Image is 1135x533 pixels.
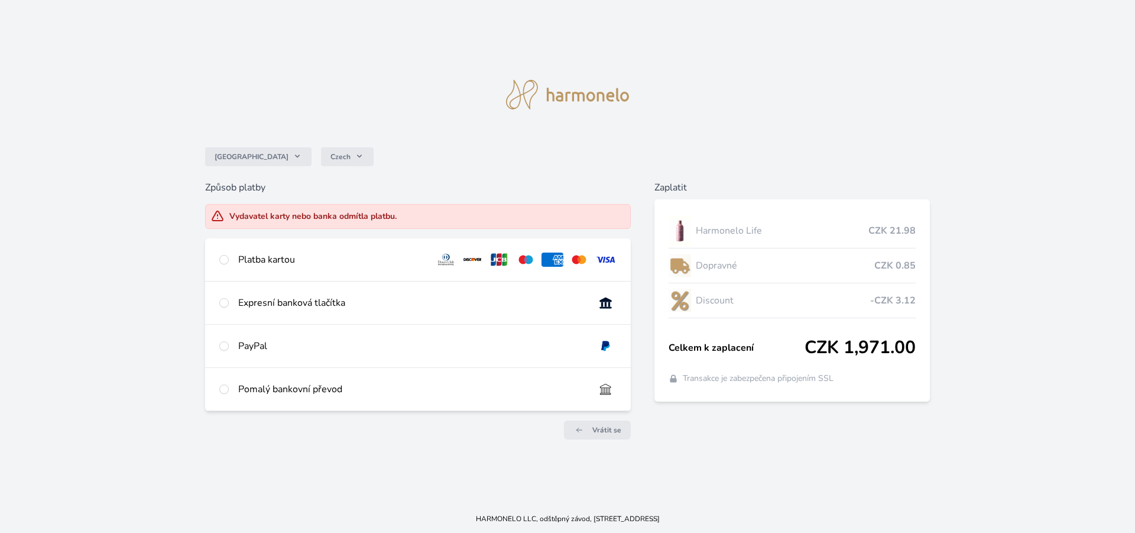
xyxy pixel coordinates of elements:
[870,293,916,308] span: -CZK 3.12
[215,152,288,161] span: [GEOGRAPHIC_DATA]
[683,373,834,385] span: Transakce je zabezpečena připojením SSL
[435,253,457,267] img: diners.svg
[330,152,351,161] span: Czech
[669,251,691,280] img: delivery-lo.png
[595,382,617,396] img: bankTransfer_IBAN.svg
[696,224,869,238] span: Harmonelo Life
[669,216,691,245] img: CLEAN_LIFE_se_stinem_x-lo.jpg
[238,296,585,310] div: Expresní banková tlačítka
[669,286,691,315] img: discount-lo.png
[805,337,916,358] span: CZK 1,971.00
[321,147,374,166] button: Czech
[654,180,930,195] h6: Zaplatit
[238,253,426,267] div: Platba kartou
[595,296,617,310] img: onlineBanking_CZ.svg
[595,253,617,267] img: visa.svg
[238,382,585,396] div: Pomalý bankovní převod
[506,80,629,109] img: logo.svg
[564,421,631,440] a: Vrátit se
[462,253,484,267] img: discover.svg
[669,341,805,355] span: Celkem k zaplacení
[696,293,871,308] span: Discount
[238,339,585,353] div: PayPal
[515,253,537,267] img: maestro.svg
[868,224,916,238] span: CZK 21.98
[541,253,563,267] img: amex.svg
[595,339,617,353] img: paypal.svg
[205,147,312,166] button: [GEOGRAPHIC_DATA]
[568,253,590,267] img: mc.svg
[229,211,397,222] div: Vydavatel karty nebo banka odmítla platbu.
[488,253,510,267] img: jcb.svg
[696,259,875,273] span: Dopravné
[205,180,631,195] h6: Způsob platby
[874,259,916,273] span: CZK 0.85
[592,425,621,435] span: Vrátit se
